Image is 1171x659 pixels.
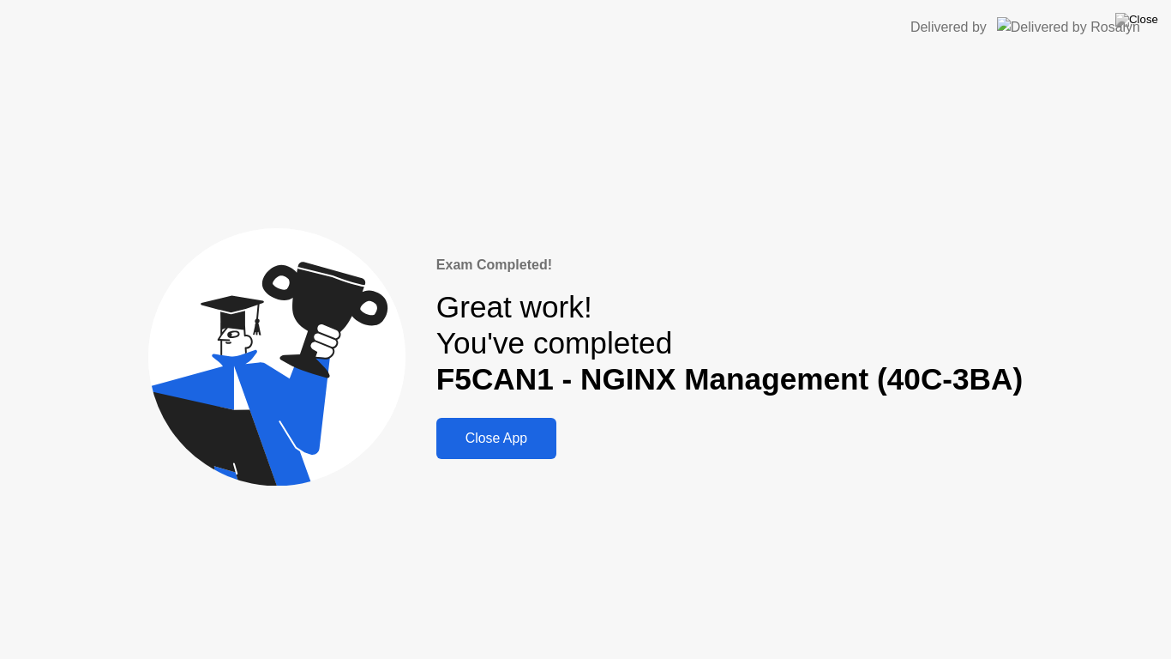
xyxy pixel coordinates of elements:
[436,418,556,459] button: Close App
[910,17,987,38] div: Delivered by
[436,362,1023,396] b: F5CAN1 - NGINX Management (40C-3BA)
[436,255,1023,275] div: Exam Completed!
[436,289,1023,398] div: Great work! You've completed
[441,431,551,446] div: Close App
[997,17,1140,37] img: Delivered by Rosalyn
[1115,13,1158,27] img: Close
